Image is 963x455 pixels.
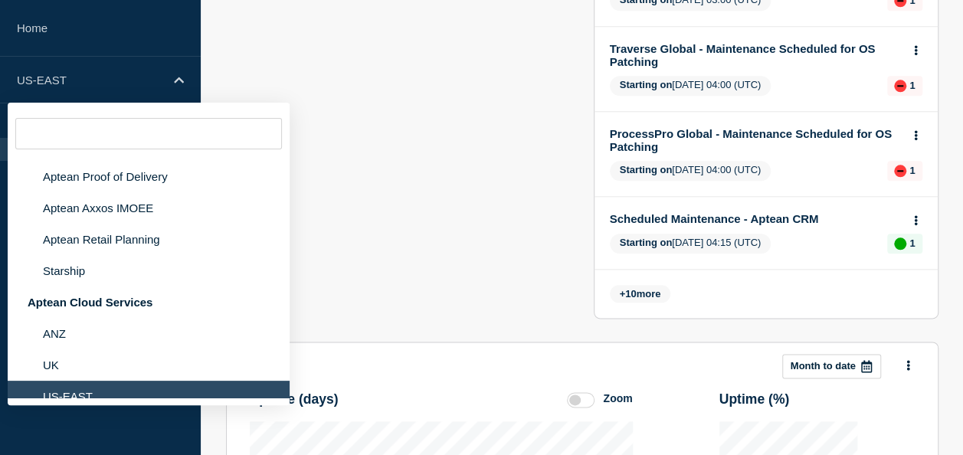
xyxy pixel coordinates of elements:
a: Traverse Global - Maintenance Scheduled for OS Patching [610,42,902,68]
span: [DATE] 04:00 (UTC) [610,161,771,181]
a: ProcessPro Global - Maintenance Scheduled for OS Patching [610,127,902,153]
div: Zoom [603,392,632,404]
li: Aptean Proof of Delivery [8,161,290,192]
span: 10 [625,288,636,300]
li: Aptean Axxos IMOEE [8,192,290,224]
p: Month to date [791,360,856,372]
h3: Uptime ( % ) [719,391,790,408]
span: [DATE] 04:00 (UTC) [610,76,771,96]
li: ANZ [8,318,290,349]
div: down [894,80,906,92]
span: Starting on [620,79,673,90]
li: UK [8,349,290,381]
a: Scheduled Maintenance - Aptean CRM [610,212,902,225]
li: US-EAST [8,381,290,412]
span: Starting on [620,237,673,248]
p: US-EAST [17,74,164,87]
li: Aptean Retail Planning [8,224,290,255]
p: 1 [909,80,915,91]
p: 1 [909,237,915,249]
button: Month to date [782,354,881,378]
div: Aptean Cloud Services [8,286,290,318]
div: down [894,165,906,177]
h3: Uptime ( days ) [250,391,339,408]
span: [DATE] 04:15 (UTC) [610,234,771,254]
span: + more [610,285,671,303]
li: Starship [8,255,290,286]
span: Starting on [620,164,673,175]
p: 1 [909,165,915,176]
div: up [894,237,906,250]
